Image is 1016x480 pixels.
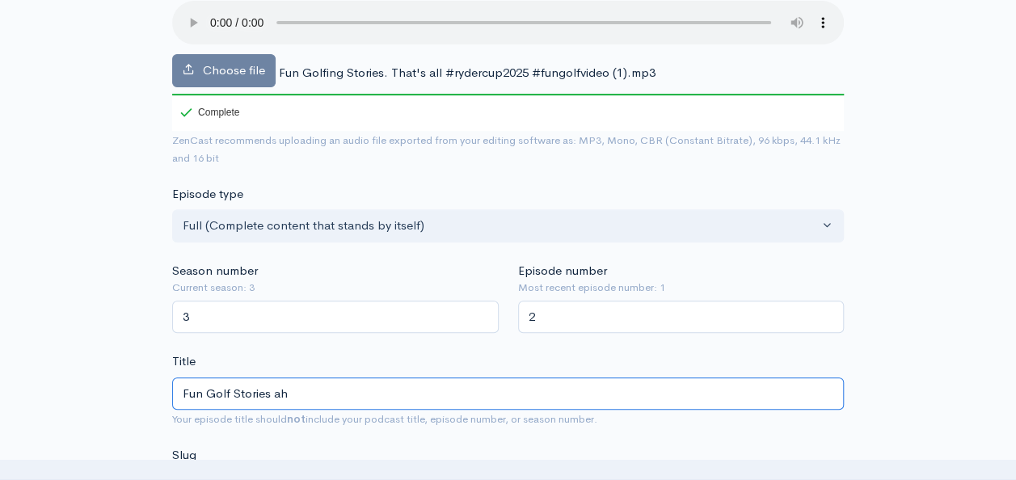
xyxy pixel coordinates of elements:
[172,133,841,166] small: ZenCast recommends uploading an audio file exported from your editing software as: MP3, Mono, CBR...
[172,209,844,242] button: Full (Complete content that stands by itself)
[180,107,239,117] div: Complete
[172,352,196,371] label: Title
[172,262,258,280] label: Season number
[287,412,306,426] strong: not
[203,62,265,78] span: Choose file
[518,301,845,334] input: Enter episode number
[172,412,597,426] small: Your episode title should include your podcast title, episode number, or season number.
[172,301,499,334] input: Enter season number for this episode
[279,65,656,80] span: Fun Golfing Stories. That's all #rydercup2025 #fungolfvideo (1).mp3
[183,217,819,235] div: Full (Complete content that stands by itself)
[172,185,243,204] label: Episode type
[172,94,242,131] div: Complete
[518,280,845,296] small: Most recent episode number: 1
[172,280,499,296] small: Current season: 3
[172,446,196,465] label: Slug
[172,377,844,411] input: What is the episode's title?
[518,262,607,280] label: Episode number
[172,94,844,95] div: 100%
